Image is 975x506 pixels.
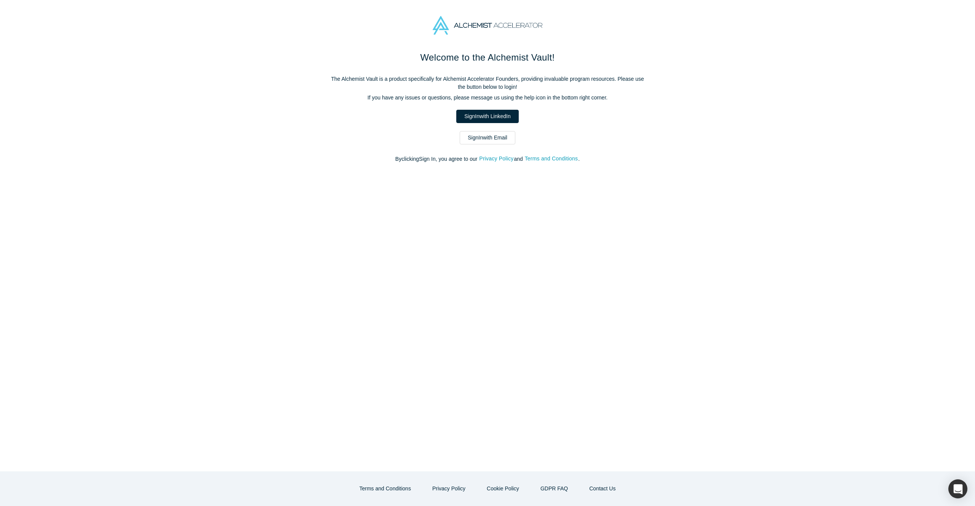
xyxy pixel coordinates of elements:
p: By clicking Sign In , you agree to our and . [328,155,647,163]
p: The Alchemist Vault is a product specifically for Alchemist Accelerator Founders, providing inval... [328,75,647,91]
p: If you have any issues or questions, please message us using the help icon in the bottom right co... [328,94,647,102]
button: Terms and Conditions [352,482,419,495]
h1: Welcome to the Alchemist Vault! [328,51,647,64]
button: Privacy Policy [479,154,514,163]
img: Alchemist Accelerator Logo [433,16,542,35]
button: Privacy Policy [424,482,473,495]
a: GDPR FAQ [532,482,576,495]
button: Terms and Conditions [524,154,579,163]
button: Contact Us [581,482,623,495]
a: SignInwith LinkedIn [456,110,518,123]
a: SignInwith Email [460,131,515,144]
button: Cookie Policy [479,482,527,495]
